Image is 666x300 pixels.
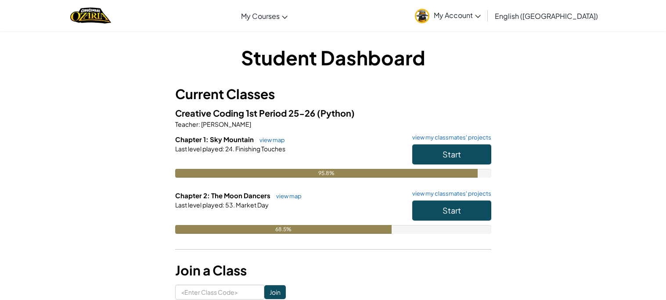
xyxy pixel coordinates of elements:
[234,145,285,153] span: Finishing Touches
[272,193,302,200] a: view map
[495,11,598,21] span: English ([GEOGRAPHIC_DATA])
[317,107,355,118] span: (Python)
[224,201,235,209] span: 53.
[410,2,485,29] a: My Account
[264,285,286,299] input: Join
[408,191,491,196] a: view my classmates' projects
[175,145,223,153] span: Last level played
[490,4,602,28] a: English ([GEOGRAPHIC_DATA])
[175,120,198,128] span: Teacher
[443,149,461,159] span: Start
[175,285,264,300] input: <Enter Class Code>
[412,144,491,164] button: Start
[175,135,255,143] span: Chapter 1: Sky Mountain
[237,4,292,28] a: My Courses
[70,7,111,25] img: Home
[175,225,392,234] div: 68.5%
[198,120,200,128] span: :
[412,200,491,221] button: Start
[175,169,478,178] div: 95.8%
[434,11,481,20] span: My Account
[443,205,461,215] span: Start
[175,201,223,209] span: Last level played
[175,44,491,71] h1: Student Dashboard
[415,9,429,23] img: avatar
[241,11,280,21] span: My Courses
[175,107,317,118] span: Creative Coding 1st Period 25-26
[235,201,269,209] span: Market Day
[175,191,272,200] span: Chapter 2: The Moon Dancers
[224,145,234,153] span: 24.
[175,84,491,104] h3: Current Classes
[175,261,491,280] h3: Join a Class
[408,135,491,140] a: view my classmates' projects
[255,136,285,143] a: view map
[70,7,111,25] a: Ozaria by CodeCombat logo
[223,145,224,153] span: :
[200,120,251,128] span: [PERSON_NAME]
[223,201,224,209] span: :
